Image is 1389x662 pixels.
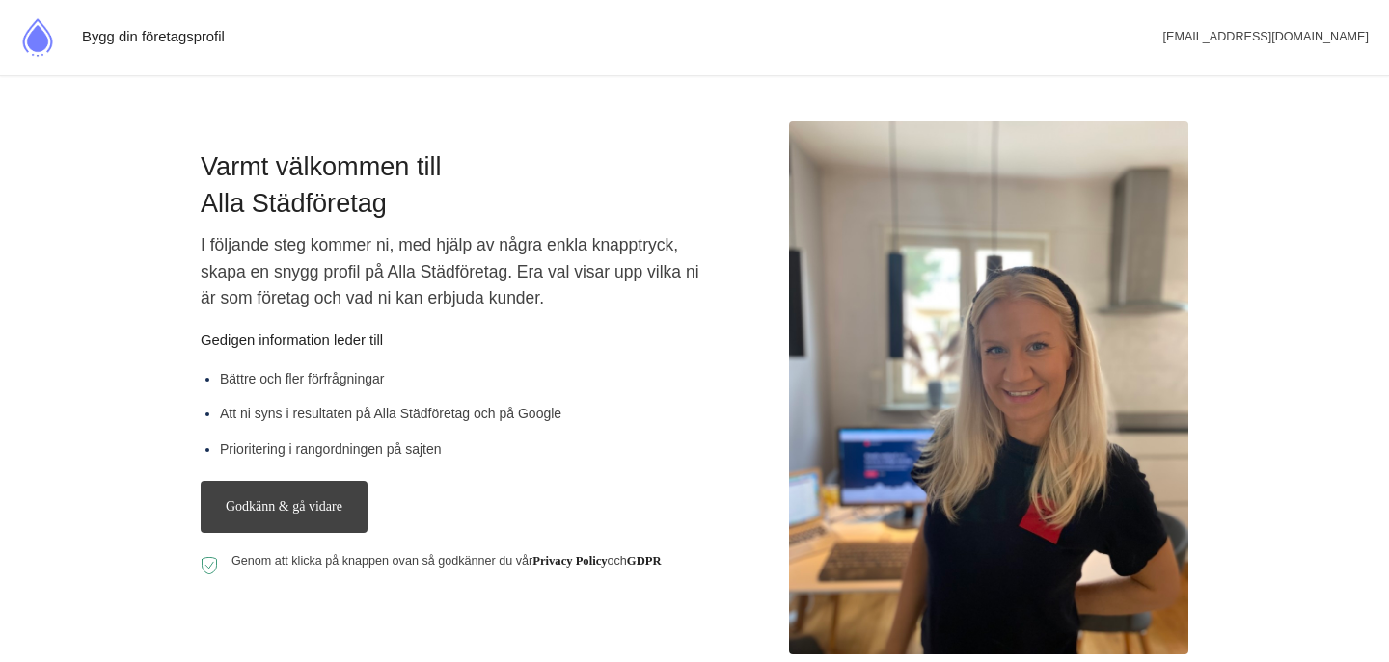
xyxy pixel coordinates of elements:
[1157,22,1375,53] p: [EMAIL_ADDRESS][DOMAIN_NAME]
[789,121,1188,654] img: IMG_6245.jpg
[220,403,712,424] li: Att ni syns i resultaten på Alla Städföretag och på Google
[220,438,712,460] li: Prioritering i rangordningen på sajten
[231,553,662,570] p: Genom att klicka på knappen ovan så godkänner du vår och
[201,148,712,232] h2: Varmt välkommen till Alla Städföretag
[82,26,225,49] h5: Bygg din företagsprofil
[14,13,62,62] img: Alla Städföretag
[201,330,712,357] h5: Gedigen information leder till
[532,554,607,568] strong: Privacy Policy
[201,232,712,320] p: I följande steg kommer ni, med hjälp av några enkla knapptryck, skapa en snygg profil på Alla Stä...
[201,481,368,533] button: Godkänn & gå vidare
[220,368,712,389] li: Bättre och fler förfrågningar
[627,554,662,568] strong: GDPR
